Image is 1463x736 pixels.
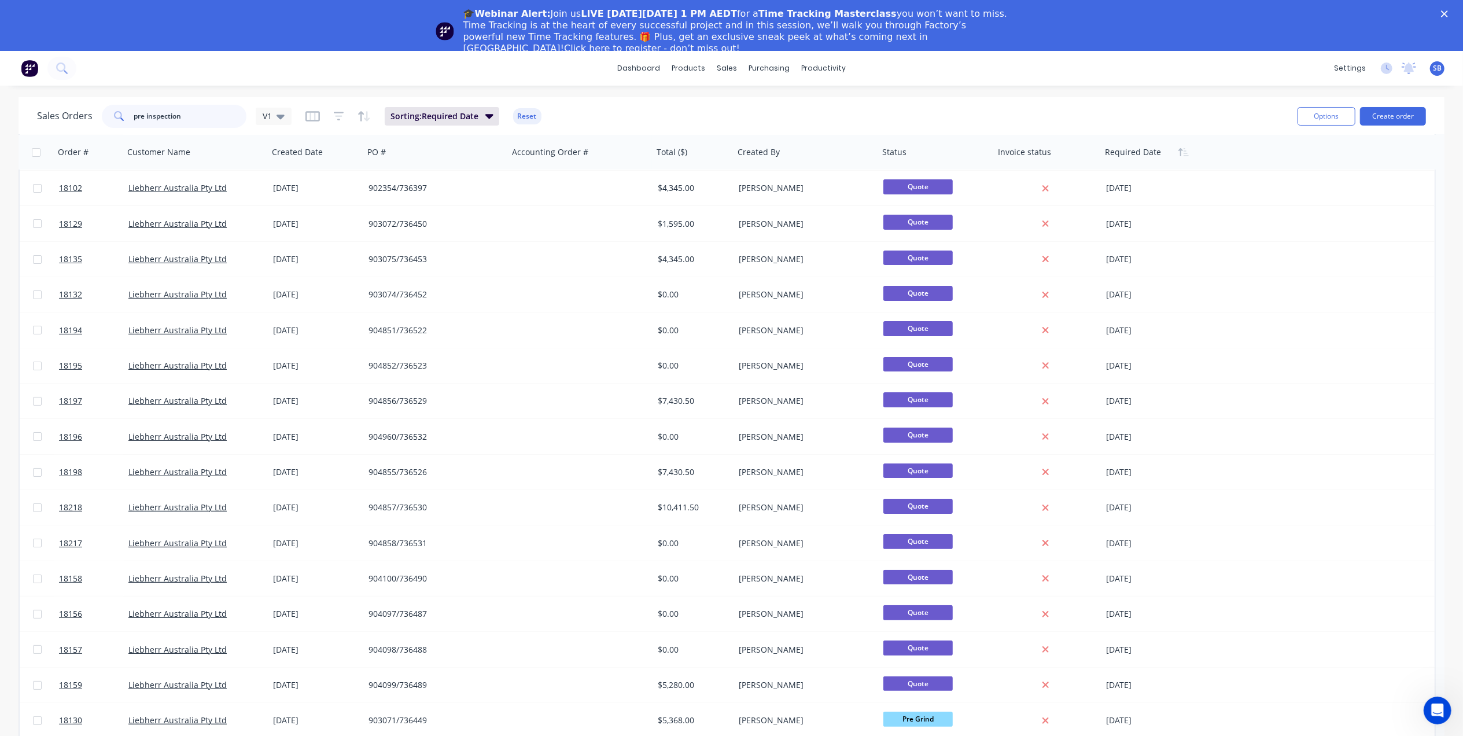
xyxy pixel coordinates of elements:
[128,289,227,300] a: Liebherr Australia Pty Ltd
[658,289,726,300] div: $0.00
[273,360,359,371] div: [DATE]
[128,466,227,477] a: Liebherr Australia Pty Ltd
[1106,289,1198,300] div: [DATE]
[128,644,227,655] a: Liebherr Australia Pty Ltd
[59,561,128,596] a: 18158
[1106,608,1198,620] div: [DATE]
[203,5,224,26] div: Close
[1360,107,1426,126] button: Create order
[883,570,953,584] span: Quote
[273,325,359,336] div: [DATE]
[128,431,227,442] a: Liebherr Australia Pty Ltd
[59,455,128,490] a: 18198
[368,502,497,513] div: 904857/736530
[263,110,272,122] span: V1
[59,597,128,631] a: 18156
[739,573,867,584] div: [PERSON_NAME]
[658,502,726,513] div: $10,411.50
[1298,107,1355,126] button: Options
[1441,10,1453,17] div: Close
[368,644,497,656] div: 904098/736488
[658,182,726,194] div: $4,345.00
[128,715,227,726] a: Liebherr Australia Pty Ltd
[128,538,227,549] a: Liebherr Australia Pty Ltd
[273,218,359,230] div: [DATE]
[564,43,740,54] a: Click here to register - don’t miss out!
[1105,146,1161,158] div: Required Date
[127,146,190,158] div: Customer Name
[8,5,30,27] button: go back
[1424,697,1451,724] iframe: Intercom live chat
[739,218,867,230] div: [PERSON_NAME]
[273,573,359,584] div: [DATE]
[883,215,953,229] span: Quote
[59,419,128,454] a: 18196
[59,325,82,336] span: 18194
[368,431,497,443] div: 904960/736532
[368,289,497,300] div: 903074/736452
[739,466,867,478] div: [PERSON_NAME]
[658,466,726,478] div: $7,430.50
[273,395,359,407] div: [DATE]
[611,60,666,77] a: dashboard
[128,608,227,619] a: Liebherr Australia Pty Ltd
[128,573,227,584] a: Liebherr Australia Pty Ltd
[436,22,454,41] img: Profile image for Team
[882,146,906,158] div: Status
[390,111,478,122] span: Sorting: Required Date
[658,431,726,443] div: $0.00
[59,171,128,205] a: 18102
[658,325,726,336] div: $0.00
[59,715,82,726] span: 18130
[1106,573,1198,584] div: [DATE]
[59,289,82,300] span: 18132
[739,608,867,620] div: [PERSON_NAME]
[658,644,726,656] div: $0.00
[273,289,359,300] div: [DATE]
[368,360,497,371] div: 904852/736523
[368,608,497,620] div: 904097/736487
[1106,538,1198,549] div: [DATE]
[273,431,359,443] div: [DATE]
[658,360,726,371] div: $0.00
[368,573,497,584] div: 904100/736490
[59,348,128,383] a: 18195
[658,218,726,230] div: $1,595.00
[368,679,497,691] div: 904099/736489
[739,182,867,194] div: [PERSON_NAME]
[1106,218,1198,230] div: [DATE]
[1433,63,1442,73] span: SB
[883,712,953,726] span: Pre Grind
[128,218,227,229] a: Liebherr Australia Pty Ltd
[273,608,359,620] div: [DATE]
[739,644,867,656] div: [PERSON_NAME]
[59,490,128,525] a: 18218
[1328,60,1372,77] div: settings
[883,321,953,336] span: Quote
[273,538,359,549] div: [DATE]
[59,277,128,312] a: 18132
[739,289,867,300] div: [PERSON_NAME]
[368,715,497,726] div: 903071/736449
[59,466,82,478] span: 18198
[59,431,82,443] span: 18196
[59,679,82,691] span: 18159
[273,644,359,656] div: [DATE]
[795,60,852,77] div: productivity
[1106,325,1198,336] div: [DATE]
[758,8,897,19] b: Time Tracking Masterclass
[739,325,867,336] div: [PERSON_NAME]
[59,608,82,620] span: 18156
[883,499,953,513] span: Quote
[1106,644,1198,656] div: [DATE]
[367,146,386,158] div: PO #
[1106,253,1198,265] div: [DATE]
[738,146,780,158] div: Created By
[883,392,953,407] span: Quote
[368,538,497,549] div: 904858/736531
[1106,360,1198,371] div: [DATE]
[658,538,726,549] div: $0.00
[883,641,953,655] span: Quote
[1106,182,1198,194] div: [DATE]
[739,253,867,265] div: [PERSON_NAME]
